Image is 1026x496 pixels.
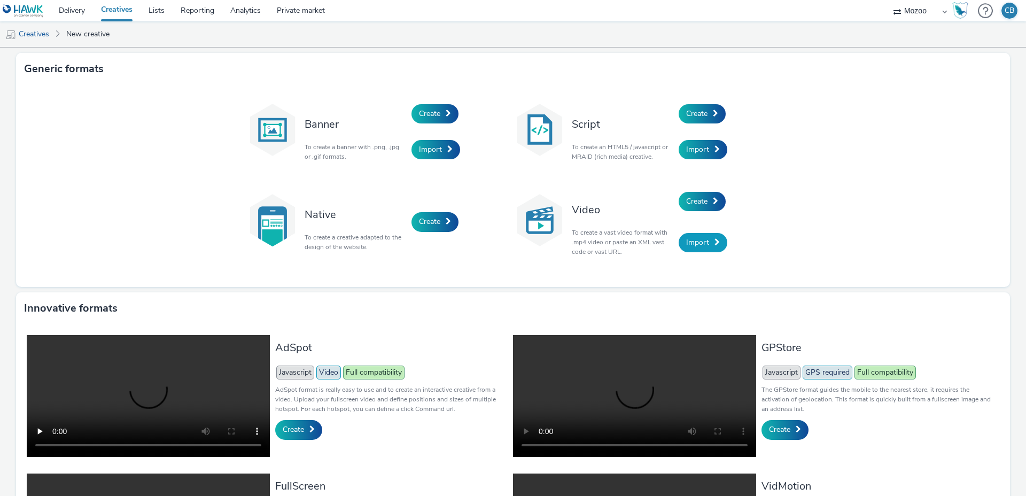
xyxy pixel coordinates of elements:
[276,366,314,379] span: Javascript
[275,385,508,414] p: AdSpot format is really easy to use and to create an interactive creative from a video. Upload yo...
[572,203,673,217] h3: Video
[246,193,299,247] img: native.svg
[24,300,118,316] h3: Innovative formats
[305,207,406,222] h3: Native
[761,385,994,414] p: The GPStore format guides the mobile to the nearest store, it requires the activation of geolocat...
[246,103,299,157] img: banner.svg
[305,232,406,252] p: To create a creative adapted to the design of the website.
[572,117,673,131] h3: Script
[679,192,726,211] a: Create
[411,212,458,231] a: Create
[803,366,852,379] span: GPS required
[769,424,790,435] span: Create
[275,479,508,493] h3: FullScreen
[761,479,994,493] h3: VidMotion
[419,144,442,154] span: Import
[24,61,104,77] h3: Generic formats
[679,140,727,159] a: Import
[572,142,673,161] p: To create an HTML5 / javascript or MRAID (rich media) creative.
[686,237,709,247] span: Import
[952,2,973,19] a: Hawk Academy
[761,340,994,355] h3: GPStore
[572,228,673,257] p: To create a vast video format with .mp4 video or paste an XML vast code or vast URL.
[61,21,115,47] a: New creative
[5,29,16,40] img: mobile
[419,216,440,227] span: Create
[686,108,708,119] span: Create
[411,140,460,159] a: Import
[761,420,809,439] a: Create
[316,366,341,379] span: Video
[679,233,727,252] a: Import
[305,117,406,131] h3: Banner
[343,366,405,379] span: Full compatibility
[952,2,968,19] img: Hawk Academy
[275,420,322,439] a: Create
[679,104,726,123] a: Create
[513,193,566,247] img: video.svg
[305,142,406,161] p: To create a banner with .png, .jpg or .gif formats.
[419,108,440,119] span: Create
[763,366,800,379] span: Javascript
[1005,3,1014,19] div: CB
[411,104,458,123] a: Create
[686,196,708,206] span: Create
[283,424,304,435] span: Create
[275,340,508,355] h3: AdSpot
[3,4,44,18] img: undefined Logo
[854,366,916,379] span: Full compatibility
[686,144,709,154] span: Import
[513,103,566,157] img: code.svg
